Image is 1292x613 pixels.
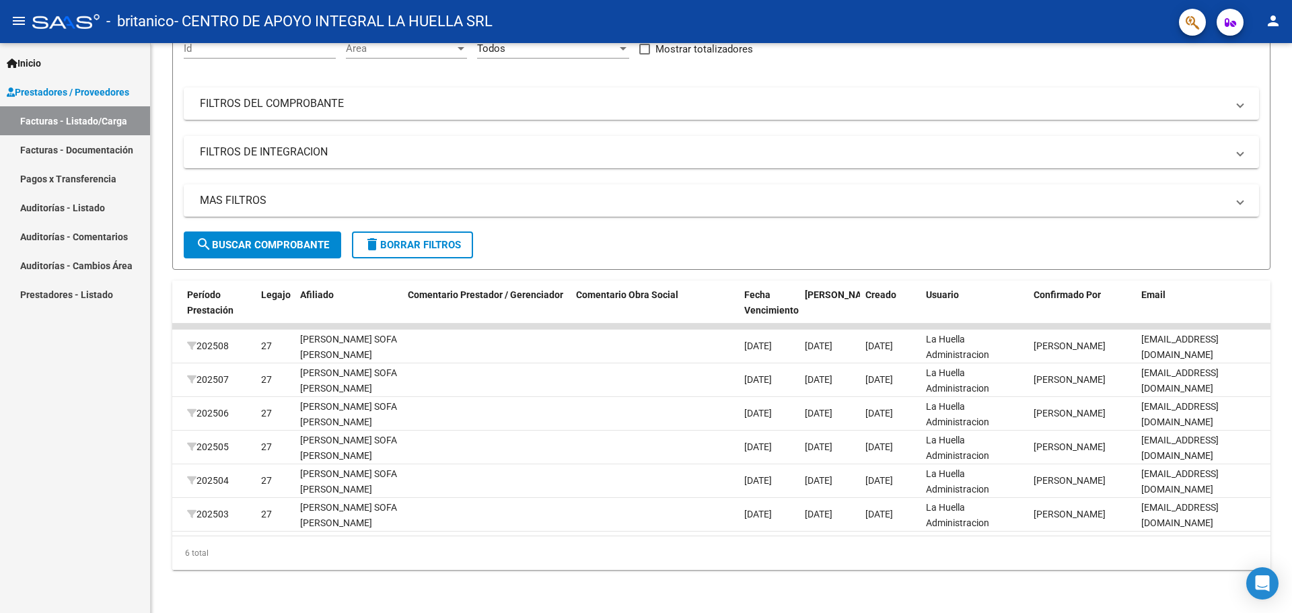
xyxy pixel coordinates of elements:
span: Legajo [261,289,291,300]
span: La Huella Administracion [926,401,989,427]
span: 202504 [187,475,229,486]
span: 202503 [187,509,229,519]
datatable-header-cell: Legajo [256,281,295,340]
div: [PERSON_NAME] SOFA [PERSON_NAME] 27554805928 [300,500,397,546]
span: [EMAIL_ADDRESS][DOMAIN_NAME] [1141,401,1219,427]
span: [DATE] [865,475,893,486]
span: 202507 [187,374,229,385]
span: Buscar Comprobante [196,239,329,251]
datatable-header-cell: Fecha Confimado [799,281,860,340]
span: Comentario Obra Social [576,289,678,300]
span: [PERSON_NAME] [1034,374,1106,385]
button: Borrar Filtros [352,231,473,258]
div: [PERSON_NAME] SOFA [PERSON_NAME] 27554805928 [300,365,397,411]
span: Prestadores / Proveedores [7,85,129,100]
span: [PERSON_NAME] [1034,441,1106,452]
datatable-header-cell: Afiliado [295,281,402,340]
span: [DATE] [805,340,832,351]
datatable-header-cell: Creado [860,281,921,340]
datatable-header-cell: Comentario Prestador / Gerenciador [402,281,571,340]
span: [DATE] [805,475,832,486]
span: [DATE] [744,340,772,351]
mat-expansion-panel-header: MAS FILTROS [184,184,1259,217]
mat-panel-title: FILTROS DE INTEGRACION [200,145,1227,159]
div: 27 [261,439,272,455]
datatable-header-cell: Confirmado Por [1028,281,1136,340]
span: [PERSON_NAME] [1034,408,1106,419]
span: [DATE] [805,408,832,419]
span: Borrar Filtros [364,239,461,251]
span: - britanico [106,7,174,36]
button: Buscar Comprobante [184,231,341,258]
span: [DATE] [744,441,772,452]
div: [PERSON_NAME] SOFA [PERSON_NAME] 27554805928 [300,332,397,377]
span: [EMAIL_ADDRESS][DOMAIN_NAME] [1141,367,1219,394]
span: 202505 [187,441,229,452]
span: [PERSON_NAME] [1034,340,1106,351]
span: Todos [477,42,505,55]
span: [EMAIL_ADDRESS][DOMAIN_NAME] [1141,502,1219,528]
span: Email [1141,289,1165,300]
span: [DATE] [805,374,832,385]
span: [EMAIL_ADDRESS][DOMAIN_NAME] [1141,435,1219,461]
span: [EMAIL_ADDRESS][DOMAIN_NAME] [1141,468,1219,495]
span: [DATE] [744,509,772,519]
datatable-header-cell: Período Prestación [182,281,256,340]
span: La Huella Administracion [926,435,989,461]
span: [DATE] [865,340,893,351]
div: 27 [261,473,272,489]
span: Comentario Prestador / Gerenciador [408,289,563,300]
mat-panel-title: MAS FILTROS [200,193,1227,208]
span: Inicio [7,56,41,71]
div: [PERSON_NAME] SOFA [PERSON_NAME] 27554805928 [300,433,397,478]
span: [PERSON_NAME] [1034,509,1106,519]
span: 202506 [187,408,229,419]
span: - CENTRO DE APOYO INTEGRAL LA HUELLA SRL [174,7,493,36]
span: Período Prestación [187,289,234,316]
datatable-header-cell: Comentario Obra Social [571,281,739,340]
div: [PERSON_NAME] SOFA [PERSON_NAME] 27554805928 [300,466,397,512]
span: [DATE] [744,374,772,385]
span: Confirmado Por [1034,289,1101,300]
span: [DATE] [744,475,772,486]
mat-icon: search [196,236,212,252]
span: La Huella Administracion [926,334,989,360]
div: 27 [261,406,272,421]
span: [EMAIL_ADDRESS][DOMAIN_NAME] [1141,334,1219,360]
datatable-header-cell: Email [1136,281,1270,340]
div: [PERSON_NAME] SOFA [PERSON_NAME] 27554805928 [300,399,397,445]
mat-icon: menu [11,13,27,29]
span: La Huella Administracion [926,502,989,528]
span: [PERSON_NAME] [1034,475,1106,486]
mat-expansion-panel-header: FILTROS DE INTEGRACION [184,136,1259,168]
span: [DATE] [744,408,772,419]
div: Open Intercom Messenger [1246,567,1279,600]
span: [PERSON_NAME] [805,289,877,300]
span: Usuario [926,289,959,300]
span: [DATE] [865,441,893,452]
span: [DATE] [865,374,893,385]
span: Creado [865,289,896,300]
mat-icon: person [1265,13,1281,29]
div: 6 total [172,536,1270,570]
datatable-header-cell: Usuario [921,281,1028,340]
span: [DATE] [865,408,893,419]
mat-panel-title: FILTROS DEL COMPROBANTE [200,96,1227,111]
span: La Huella Administracion [926,367,989,394]
div: 27 [261,338,272,354]
span: La Huella Administracion [926,468,989,495]
span: [DATE] [805,509,832,519]
div: 27 [261,507,272,522]
span: [DATE] [865,509,893,519]
span: Fecha Vencimiento [744,289,799,316]
mat-icon: delete [364,236,380,252]
div: 27 [261,372,272,388]
mat-expansion-panel-header: FILTROS DEL COMPROBANTE [184,87,1259,120]
span: 202508 [187,340,229,351]
span: Area [346,42,455,55]
datatable-header-cell: Fecha Vencimiento [739,281,799,340]
span: [DATE] [805,441,832,452]
span: Afiliado [300,289,334,300]
span: Mostrar totalizadores [655,41,753,57]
